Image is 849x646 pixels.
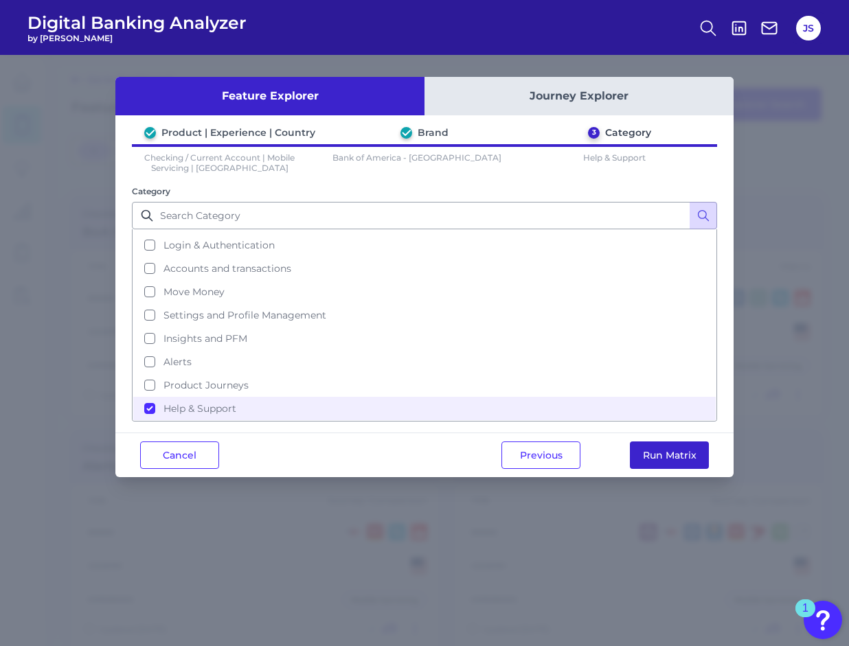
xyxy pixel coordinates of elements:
[796,16,821,41] button: JS
[133,397,716,420] button: Help & Support
[501,441,580,469] button: Previous
[418,126,449,139] div: Brand
[804,601,842,639] button: Open Resource Center, 1 new notification
[133,233,716,257] button: Login & Authentication
[115,77,424,115] button: Feature Explorer
[163,286,225,298] span: Move Money
[132,186,170,196] label: Category
[133,280,716,303] button: Move Money
[163,332,247,345] span: Insights and PFM
[527,152,703,173] p: Help & Support
[630,441,709,469] button: Run Matrix
[163,309,326,321] span: Settings and Profile Management
[424,77,734,115] button: Journey Explorer
[133,350,716,373] button: Alerts
[140,441,219,469] button: Cancel
[133,373,716,397] button: Product Journeys
[163,402,236,415] span: Help & Support
[132,202,717,229] input: Search Category
[27,12,247,33] span: Digital Banking Analyzer
[163,379,249,391] span: Product Journeys
[605,126,651,139] div: Category
[133,303,716,327] button: Settings and Profile Management
[133,257,716,280] button: Accounts and transactions
[161,126,315,139] div: Product | Experience | Country
[802,608,808,626] div: 1
[163,356,192,368] span: Alerts
[163,262,291,275] span: Accounts and transactions
[588,127,600,139] div: 3
[27,33,247,43] span: by [PERSON_NAME]
[163,239,275,251] span: Login & Authentication
[330,152,506,173] p: Bank of America - [GEOGRAPHIC_DATA]
[133,327,716,350] button: Insights and PFM
[132,152,308,173] p: Checking / Current Account | Mobile Servicing | [GEOGRAPHIC_DATA]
